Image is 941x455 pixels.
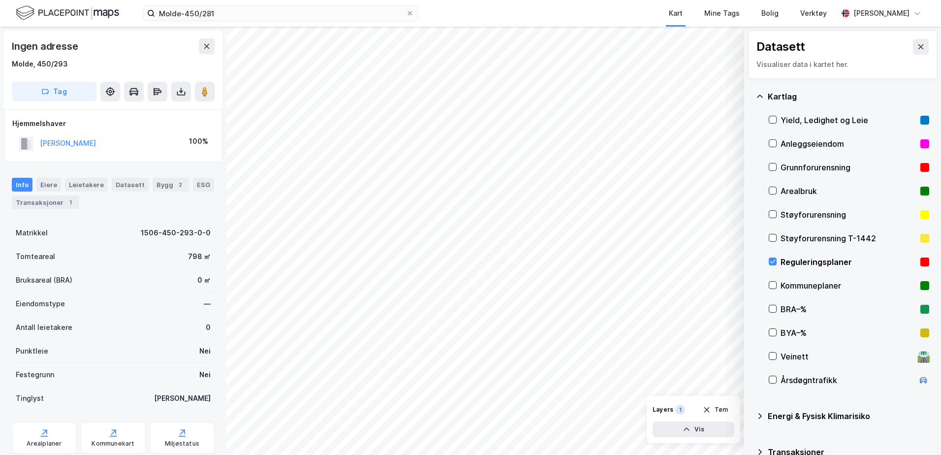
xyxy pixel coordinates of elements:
[12,178,32,192] div: Info
[768,410,929,422] div: Energi & Fysisk Klimarisiko
[12,58,68,70] div: Molde, 450/293
[781,209,916,221] div: Støyforurensning
[154,392,211,404] div: [PERSON_NAME]
[781,185,916,197] div: Arealbruk
[781,114,916,126] div: Yield, Ledighet og Leie
[197,274,211,286] div: 0 ㎡
[853,7,910,19] div: [PERSON_NAME]
[36,178,61,192] div: Eiere
[917,350,930,363] div: 🛣️
[653,406,673,414] div: Layers
[65,197,75,207] div: 1
[189,135,208,147] div: 100%
[188,251,211,262] div: 798 ㎡
[199,345,211,357] div: Nei
[16,298,65,310] div: Eiendomstype
[27,440,62,448] div: Arealplaner
[892,408,941,455] iframe: Chat Widget
[800,7,827,19] div: Verktøy
[193,178,214,192] div: ESG
[704,7,740,19] div: Mine Tags
[16,392,44,404] div: Tinglyst
[92,440,134,448] div: Kommunekart
[65,178,108,192] div: Leietakere
[756,39,805,55] div: Datasett
[781,327,916,339] div: BYA–%
[781,374,913,386] div: Årsdøgntrafikk
[781,280,916,292] div: Kommuneplaner
[761,7,779,19] div: Bolig
[781,138,916,150] div: Anleggseiendom
[141,227,211,239] div: 1506-450-293-0-0
[696,402,734,418] button: Tøm
[16,345,48,357] div: Punktleie
[112,178,149,192] div: Datasett
[16,274,72,286] div: Bruksareal (BRA)
[653,422,734,437] button: Vis
[756,59,929,70] div: Visualiser data i kartet her.
[204,298,211,310] div: —
[16,251,55,262] div: Tomteareal
[16,227,48,239] div: Matrikkel
[781,351,913,362] div: Veinett
[892,408,941,455] div: Kontrollprogram for chat
[153,178,189,192] div: Bygg
[12,195,79,209] div: Transaksjoner
[12,82,96,101] button: Tag
[669,7,683,19] div: Kart
[16,369,54,381] div: Festegrunn
[155,6,406,21] input: Søk på adresse, matrikkel, gårdeiere, leietakere eller personer
[781,162,916,173] div: Grunnforurensning
[199,369,211,381] div: Nei
[16,322,72,333] div: Antall leietakere
[781,303,916,315] div: BRA–%
[16,4,119,22] img: logo.f888ab2527a4732fd821a326f86c7f29.svg
[768,91,929,102] div: Kartlag
[206,322,211,333] div: 0
[675,405,685,415] div: 1
[12,38,80,54] div: Ingen adresse
[781,232,916,244] div: Støyforurensning T-1442
[175,180,185,190] div: 2
[165,440,199,448] div: Miljøstatus
[781,256,916,268] div: Reguleringsplaner
[12,118,214,130] div: Hjemmelshaver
